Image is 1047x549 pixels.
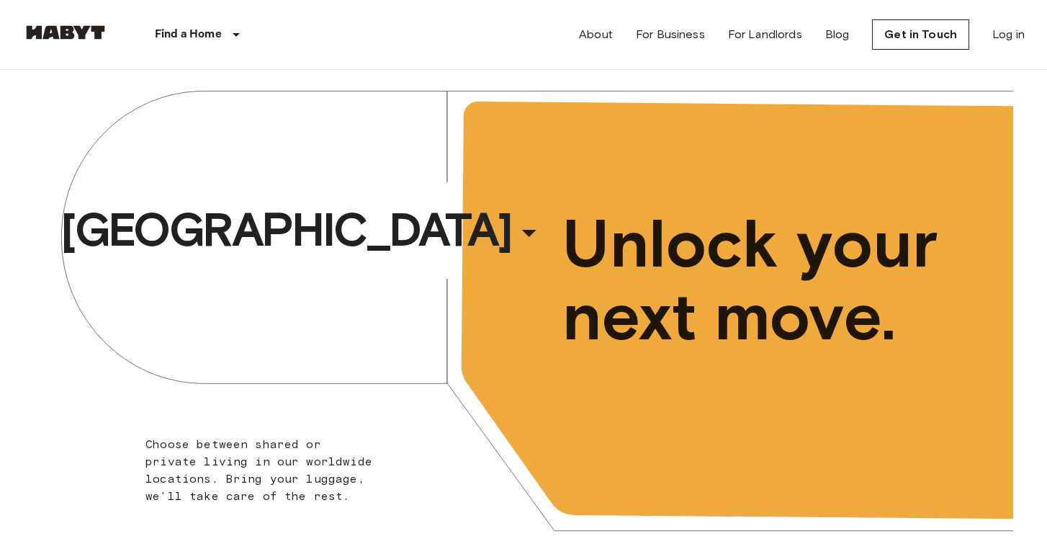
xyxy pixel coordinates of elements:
[728,26,802,43] a: For Landlords
[155,26,222,43] p: Find a Home
[562,207,954,353] span: Unlock your next move.
[22,25,109,40] img: Habyt
[579,26,613,43] a: About
[636,26,705,43] a: For Business
[145,437,372,503] span: Choose between shared or private living in our worldwide locations. Bring your luggage, we'll tak...
[825,26,850,43] a: Blog
[60,201,511,259] span: [GEOGRAPHIC_DATA]
[992,26,1025,43] a: Log in
[55,197,552,263] button: [GEOGRAPHIC_DATA]
[872,19,969,50] a: Get in Touch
